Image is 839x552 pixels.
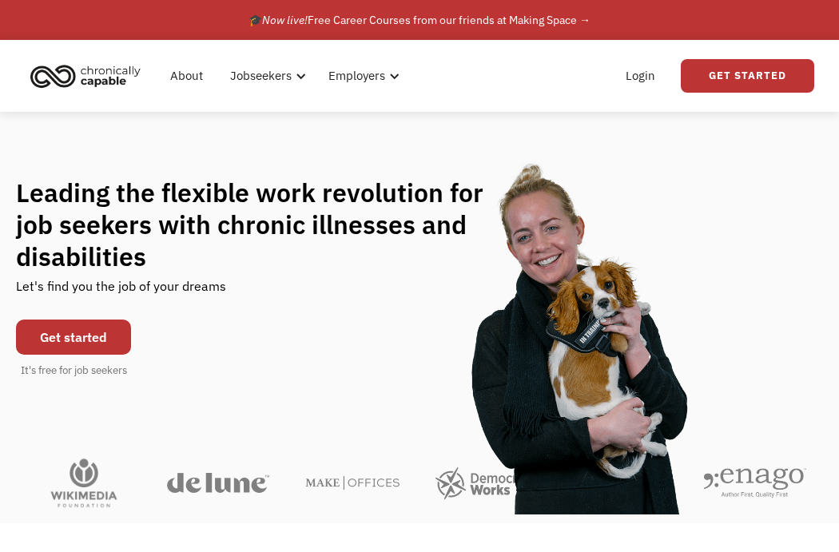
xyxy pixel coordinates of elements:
[21,363,127,379] div: It's free for job seekers
[26,58,145,93] img: Chronically Capable logo
[16,272,226,312] div: Let's find you the job of your dreams
[616,50,665,101] a: Login
[161,50,213,101] a: About
[16,177,500,272] h1: Leading the flexible work revolution for job seekers with chronic illnesses and disabilities
[26,58,153,93] a: home
[230,66,292,85] div: Jobseekers
[328,66,385,85] div: Employers
[262,13,308,27] em: Now live!
[249,10,590,30] div: 🎓 Free Career Courses from our friends at Making Space →
[681,59,814,93] a: Get Started
[16,320,131,355] a: Get started
[319,50,404,101] div: Employers
[221,50,311,101] div: Jobseekers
